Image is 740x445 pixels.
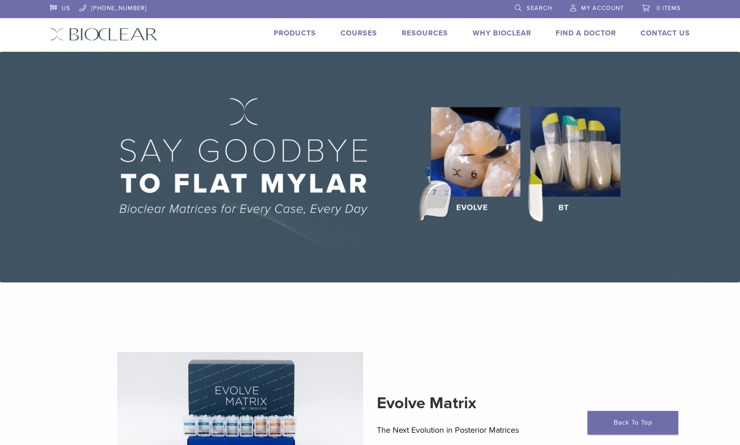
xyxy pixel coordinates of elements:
span: My Account [581,5,624,12]
a: Products [274,29,316,38]
img: Bioclear [50,28,158,41]
span: 0 items [656,5,681,12]
a: Back To Top [587,411,678,435]
a: Find A Doctor [556,29,616,38]
a: Why Bioclear [473,29,531,38]
a: Resources [402,29,448,38]
span: Search [527,5,552,12]
p: The Next Evolution in Posterior Matrices [377,423,623,437]
a: Contact Us [641,29,690,38]
h2: Evolve Matrix [377,392,623,414]
a: Courses [340,29,377,38]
